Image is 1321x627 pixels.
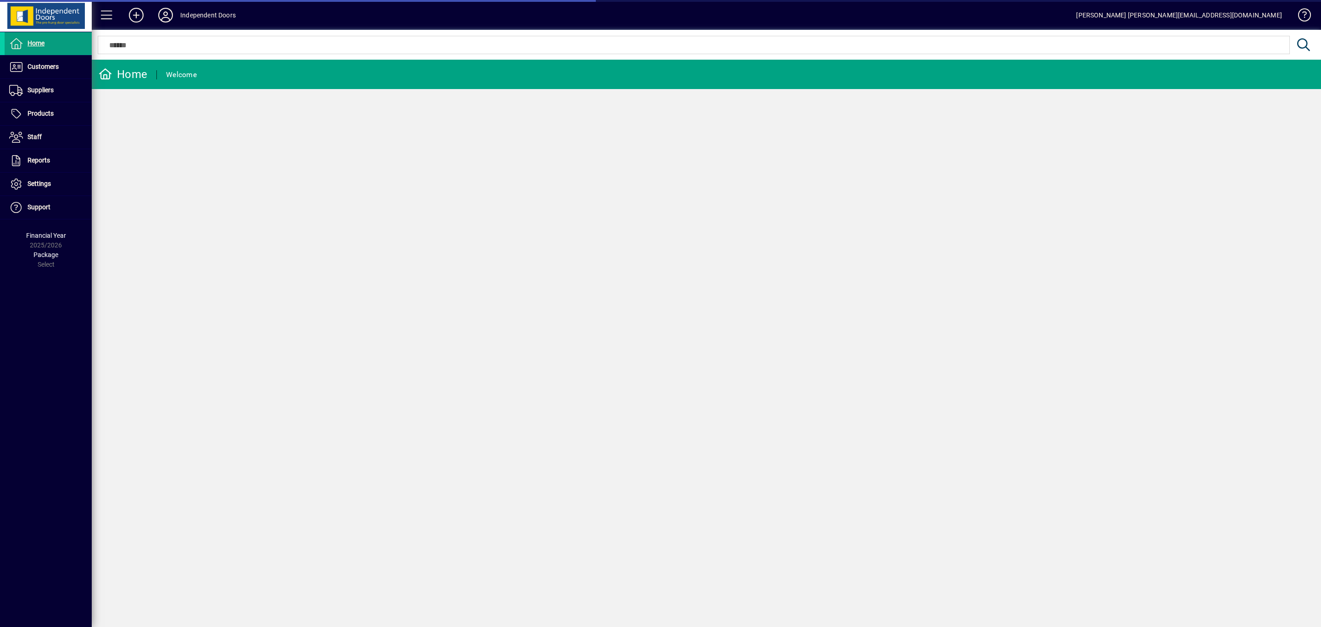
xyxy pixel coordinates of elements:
[28,39,44,47] span: Home
[180,8,236,22] div: Independent Doors
[28,157,50,164] span: Reports
[1076,8,1282,22] div: [PERSON_NAME] [PERSON_NAME][EMAIL_ADDRESS][DOMAIN_NAME]
[26,232,66,239] span: Financial Year
[166,67,197,82] div: Welcome
[5,149,92,172] a: Reports
[5,56,92,78] a: Customers
[28,180,51,187] span: Settings
[1291,2,1310,32] a: Knowledge Base
[28,110,54,117] span: Products
[5,173,92,196] a: Settings
[5,196,92,219] a: Support
[122,7,151,23] button: Add
[5,102,92,125] a: Products
[28,86,54,94] span: Suppliers
[28,203,50,211] span: Support
[33,251,58,258] span: Package
[28,133,42,140] span: Staff
[28,63,59,70] span: Customers
[151,7,180,23] button: Profile
[5,126,92,149] a: Staff
[5,79,92,102] a: Suppliers
[99,67,147,82] div: Home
